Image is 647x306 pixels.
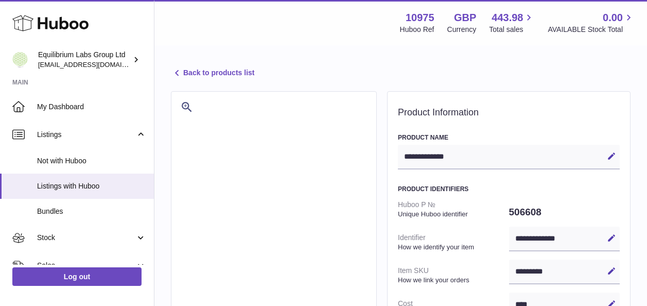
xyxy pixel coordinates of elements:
[548,11,635,35] a: 0.00 AVAILABLE Stock Total
[398,243,506,252] strong: How we identify your item
[37,261,135,270] span: Sales
[406,11,434,25] strong: 10975
[489,25,535,35] span: Total sales
[37,102,146,112] span: My Dashboard
[398,210,506,219] strong: Unique Huboo identifier
[38,60,151,69] span: [EMAIL_ADDRESS][DOMAIN_NAME]
[37,207,146,216] span: Bundles
[171,67,254,79] a: Back to products list
[398,229,509,256] dt: Identifier
[447,25,477,35] div: Currency
[38,50,131,70] div: Equilibrium Labs Group Ltd
[398,107,620,118] h2: Product Information
[12,267,142,286] a: Log out
[37,156,146,166] span: Not with Huboo
[492,11,523,25] span: 443.98
[398,185,620,193] h3: Product Identifiers
[37,233,135,243] span: Stock
[398,276,506,285] strong: How we link your orders
[37,130,135,140] span: Listings
[398,262,509,288] dt: Item SKU
[603,11,623,25] span: 0.00
[454,11,476,25] strong: GBP
[489,11,535,35] a: 443.98 Total sales
[37,181,146,191] span: Listings with Huboo
[548,25,635,35] span: AVAILABLE Stock Total
[509,201,620,223] dd: 506608
[398,196,509,223] dt: Huboo P №
[400,25,434,35] div: Huboo Ref
[398,133,620,142] h3: Product Name
[12,52,28,67] img: internalAdmin-10975@internal.huboo.com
